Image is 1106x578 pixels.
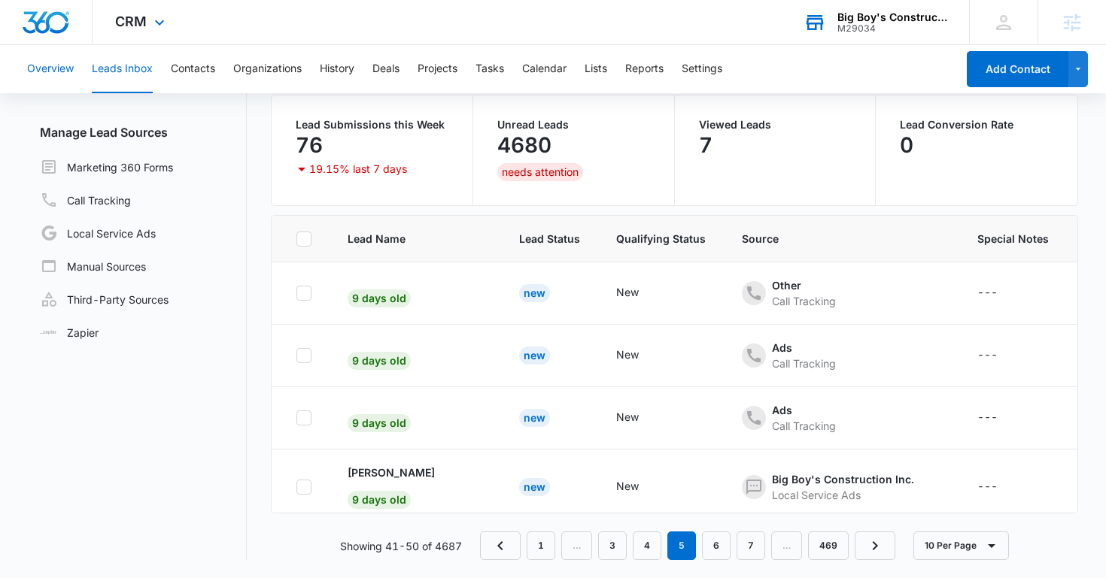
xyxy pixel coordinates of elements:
span: 9 days old [348,491,411,509]
button: Reports [625,45,664,93]
a: Next Page [855,531,895,560]
a: Zapier [40,325,99,340]
span: CRM [115,14,147,29]
button: Organizations [233,45,302,93]
p: [PERSON_NAME] [348,465,435,480]
a: Call Tracking [40,191,131,209]
div: New [616,478,639,494]
a: Local Service Ads [40,224,156,242]
div: New [519,284,550,302]
a: 9 days old [348,292,411,304]
div: Call Tracking [772,418,836,434]
a: Page 1 [527,531,555,560]
span: Special Notes [977,231,1049,247]
p: Unread Leads [497,120,650,130]
div: - - Select to Edit Field [977,409,1025,427]
div: - - Select to Edit Field [616,346,666,365]
a: Page 7 [737,531,765,560]
span: Qualifying Status [616,231,706,247]
a: Page 3 [598,531,627,560]
a: 9 days old [348,354,411,367]
a: New [519,286,550,299]
p: Lead Conversion Rate [900,120,1053,130]
div: New [519,409,550,427]
span: 9 days old [348,414,411,432]
button: 10 Per Page [913,531,1009,560]
a: Page 6 [702,531,731,560]
h3: Manage Lead Sources [28,123,247,141]
button: Leads Inbox [92,45,153,93]
a: Page 4 [633,531,661,560]
button: Add Contact [967,51,1068,87]
div: - - Select to Edit Field [977,478,1025,496]
a: New [519,349,550,362]
div: - - Select to Edit Field [616,409,666,427]
div: --- [977,409,998,427]
a: Page 469 [808,531,849,560]
span: Lead Status [519,231,580,247]
div: New [616,409,639,425]
div: --- [977,478,998,496]
div: Local Service Ads [772,487,914,503]
span: Source [742,231,941,247]
button: Projects [418,45,457,93]
span: Lead Name [348,231,483,247]
div: - - Select to Edit Field [977,346,1025,365]
a: New [519,411,550,424]
a: Marketing 360 Forms [40,158,173,176]
a: [PERSON_NAME]9 days old [348,465,483,506]
p: Lead Submissions this Week [296,120,448,130]
a: Third-Party Sources [40,290,169,308]
button: Contacts [171,45,215,93]
div: Other [772,277,836,293]
span: 9 days old [348,289,411,307]
button: Lists [585,45,607,93]
div: - - Select to Edit Field [616,284,666,302]
div: Call Tracking [772,356,836,371]
p: 19.15% last 7 days [309,164,407,174]
div: needs attention [497,163,583,181]
div: --- [977,284,998,302]
p: Showing 41-50 of 4687 [340,538,462,554]
p: 4680 [497,133,551,157]
button: Deals [372,45,400,93]
em: 5 [667,531,696,560]
button: Settings [682,45,722,93]
nav: Pagination [480,531,895,560]
div: Big Boy's Construction Inc. [772,471,914,487]
p: Viewed Leads [699,120,852,130]
div: New [616,346,639,362]
div: account id [837,23,947,34]
div: - - Select to Edit Field [742,471,941,503]
div: Ads [772,340,836,356]
div: account name [837,11,947,23]
a: 9 days old [348,416,411,429]
button: Overview [27,45,74,93]
span: 9 days old [348,352,411,370]
div: New [616,284,639,300]
div: Ads [772,402,836,418]
p: 0 [900,133,913,157]
div: New [519,346,550,365]
p: 76 [296,133,323,157]
button: Calendar [522,45,567,93]
button: Tasks [476,45,504,93]
button: History [320,45,354,93]
div: Call Tracking [772,293,836,309]
div: New [519,478,550,496]
div: - - Select to Edit Field [977,284,1025,302]
div: - - Select to Edit Field [742,340,863,371]
a: Manual Sources [40,257,146,275]
a: New [519,480,550,493]
a: Previous Page [480,531,521,560]
p: 7 [699,133,713,157]
div: - - Select to Edit Field [616,478,666,496]
div: - - Select to Edit Field [742,277,863,309]
div: - - Select to Edit Field [742,402,863,434]
div: --- [977,346,998,365]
